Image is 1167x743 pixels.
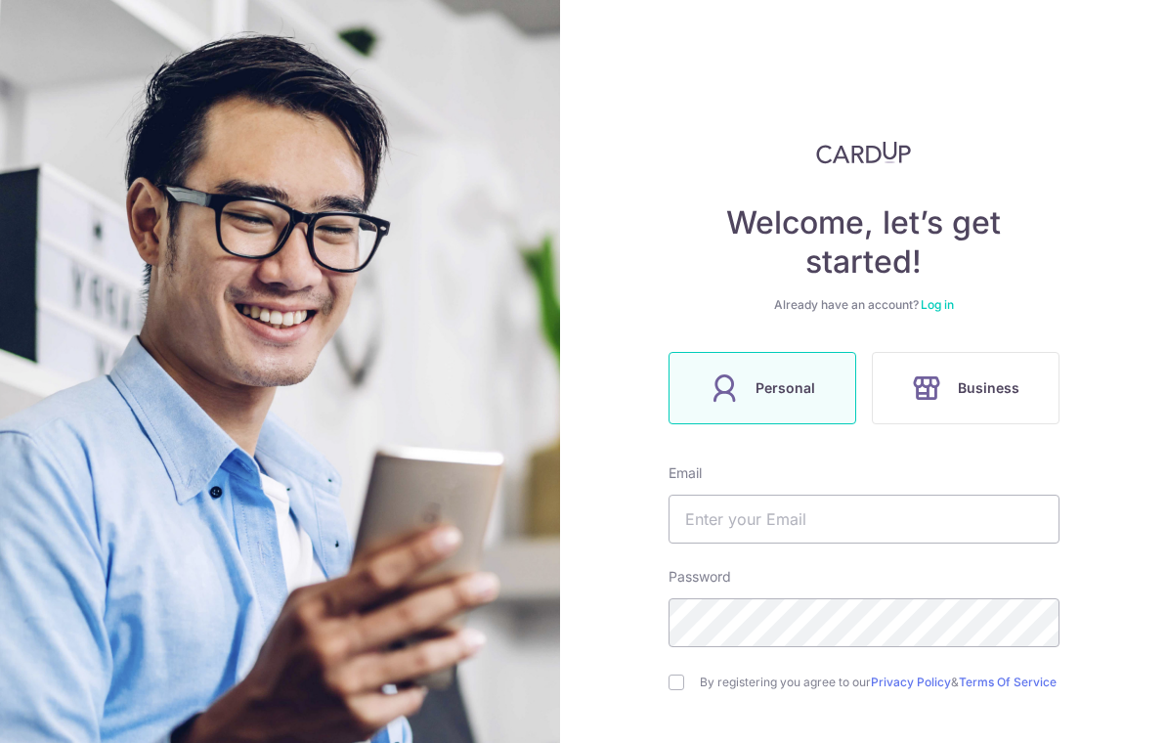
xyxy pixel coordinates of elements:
div: Already have an account? [669,297,1059,313]
a: Business [864,352,1067,424]
a: Log in [921,297,954,312]
span: Business [958,376,1019,400]
a: Privacy Policy [871,675,951,689]
h4: Welcome, let’s get started! [669,203,1059,282]
label: By registering you agree to our & [700,675,1059,690]
a: Personal [661,352,864,424]
label: Email [669,463,702,483]
a: Terms Of Service [959,675,1057,689]
span: Personal [756,376,815,400]
img: CardUp Logo [816,141,912,164]
label: Password [669,567,731,587]
input: Enter your Email [669,495,1059,544]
